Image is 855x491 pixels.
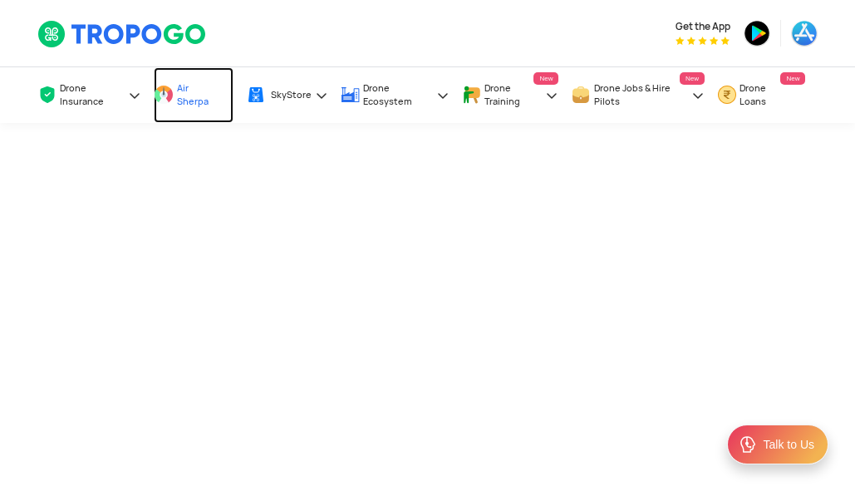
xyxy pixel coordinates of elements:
span: SkyStore [271,88,312,101]
a: Drone Insurance [37,67,142,123]
a: Drone Jobs & Hire PilotsNew [571,67,705,123]
span: New [680,72,705,85]
a: SkyStore [246,71,328,120]
a: Drone LoansNew [717,67,805,123]
span: Drone Jobs & Hire Pilots [594,81,688,108]
img: TropoGo Logo [37,20,208,48]
span: Air Sherpa [177,81,217,108]
span: Drone Ecosystem [363,81,433,108]
span: Get the App [676,20,730,33]
a: Air Sherpa [154,67,233,123]
span: New [533,72,558,85]
img: appstore [791,20,818,47]
img: playstore [744,20,770,47]
div: Talk to Us [764,436,814,453]
span: Drone Training [484,81,542,108]
img: ic_Support.svg [738,435,758,454]
span: Drone Loans [740,81,789,108]
img: App Raking [676,37,730,45]
a: Drone Ecosystem [341,67,450,123]
span: Drone Insurance [60,81,125,108]
a: Drone TrainingNew [462,67,559,123]
span: New [780,72,805,85]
